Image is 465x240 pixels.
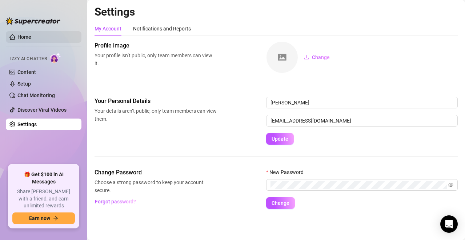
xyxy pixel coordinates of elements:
span: Your Personal Details [95,97,217,105]
input: Enter name [266,97,458,108]
a: Home [17,34,31,40]
span: Forgot password? [95,199,136,204]
a: Chat Monitoring [17,92,55,98]
span: Change Password [95,168,217,177]
span: Update [272,136,288,142]
a: Settings [17,121,37,127]
button: Earn nowarrow-right [12,212,75,224]
button: Forgot password? [95,196,136,207]
button: Change [298,51,336,63]
span: Profile image [95,41,217,50]
button: Update [266,133,294,145]
span: Choose a strong password to keep your account secure. [95,178,217,194]
span: Change [312,54,330,60]
div: Notifications and Reports [133,25,191,33]
div: My Account [95,25,121,33]
span: Share [PERSON_NAME] with a friend, and earn unlimited rewards [12,188,75,210]
span: Earn now [29,215,50,221]
span: Your profile isn’t public, only team members can view it. [95,51,217,67]
label: New Password [266,168,308,176]
span: Izzy AI Chatter [10,55,47,62]
img: logo-BBDzfeDw.svg [6,17,60,25]
a: Discover Viral Videos [17,107,67,113]
div: Open Intercom Messenger [440,215,458,233]
span: eye-invisible [448,182,453,187]
span: Change [272,200,289,206]
span: upload [304,55,309,60]
button: Change [266,197,295,209]
span: Your details aren’t public, only team members can view them. [95,107,217,123]
input: New Password [270,181,447,189]
a: Content [17,69,36,75]
img: AI Chatter [50,53,61,63]
a: Setup [17,81,31,87]
span: arrow-right [53,216,58,221]
img: square-placeholder.png [266,42,298,73]
input: Enter new email [266,115,458,127]
span: 🎁 Get $100 in AI Messages [12,171,75,185]
h2: Settings [95,5,458,19]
